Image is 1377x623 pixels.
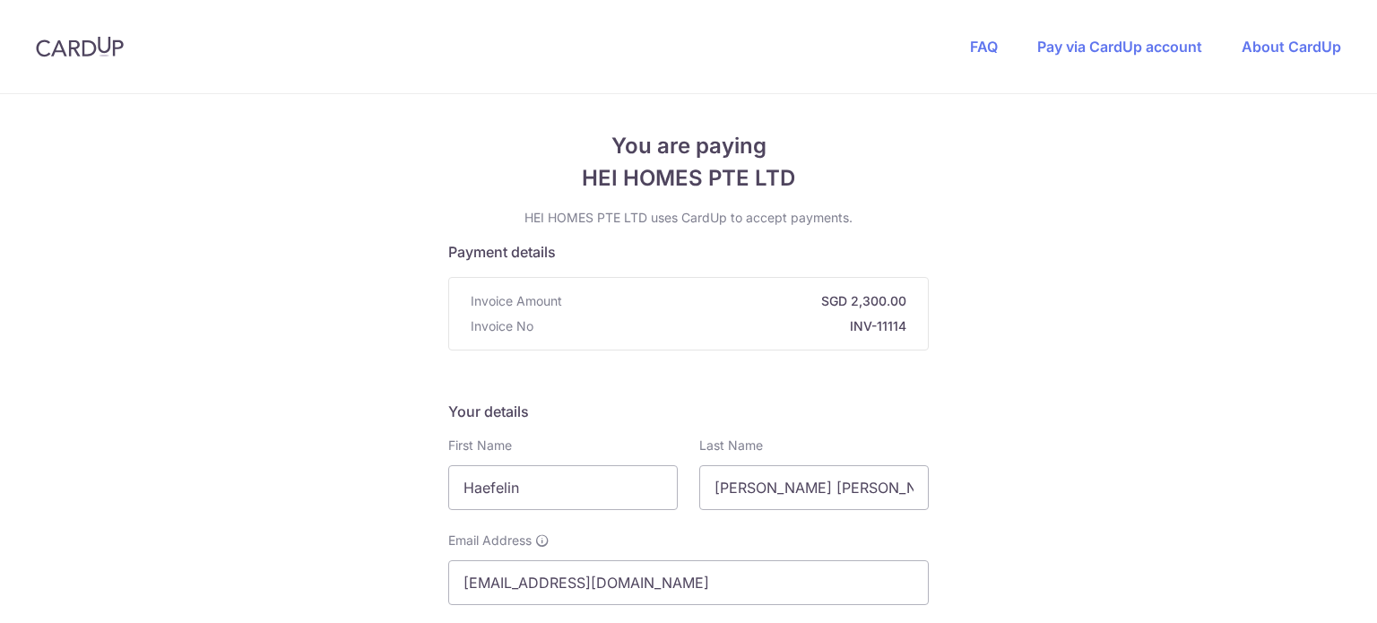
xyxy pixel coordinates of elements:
[448,532,532,549] span: Email Address
[970,38,998,56] a: FAQ
[1037,38,1202,56] a: Pay via CardUp account
[448,130,929,162] span: You are paying
[448,162,929,195] span: HEI HOMES PTE LTD
[699,465,929,510] input: Last name
[699,437,763,454] label: Last Name
[448,209,929,227] p: HEI HOMES PTE LTD uses CardUp to accept payments.
[36,36,124,57] img: CardUp
[448,437,512,454] label: First Name
[471,292,562,310] span: Invoice Amount
[1242,38,1341,56] a: About CardUp
[448,465,678,510] input: First name
[471,317,533,335] span: Invoice No
[448,560,929,605] input: Email address
[569,292,906,310] strong: SGD 2,300.00
[448,241,929,263] h5: Payment details
[541,317,906,335] strong: INV-11114
[448,401,929,422] h5: Your details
